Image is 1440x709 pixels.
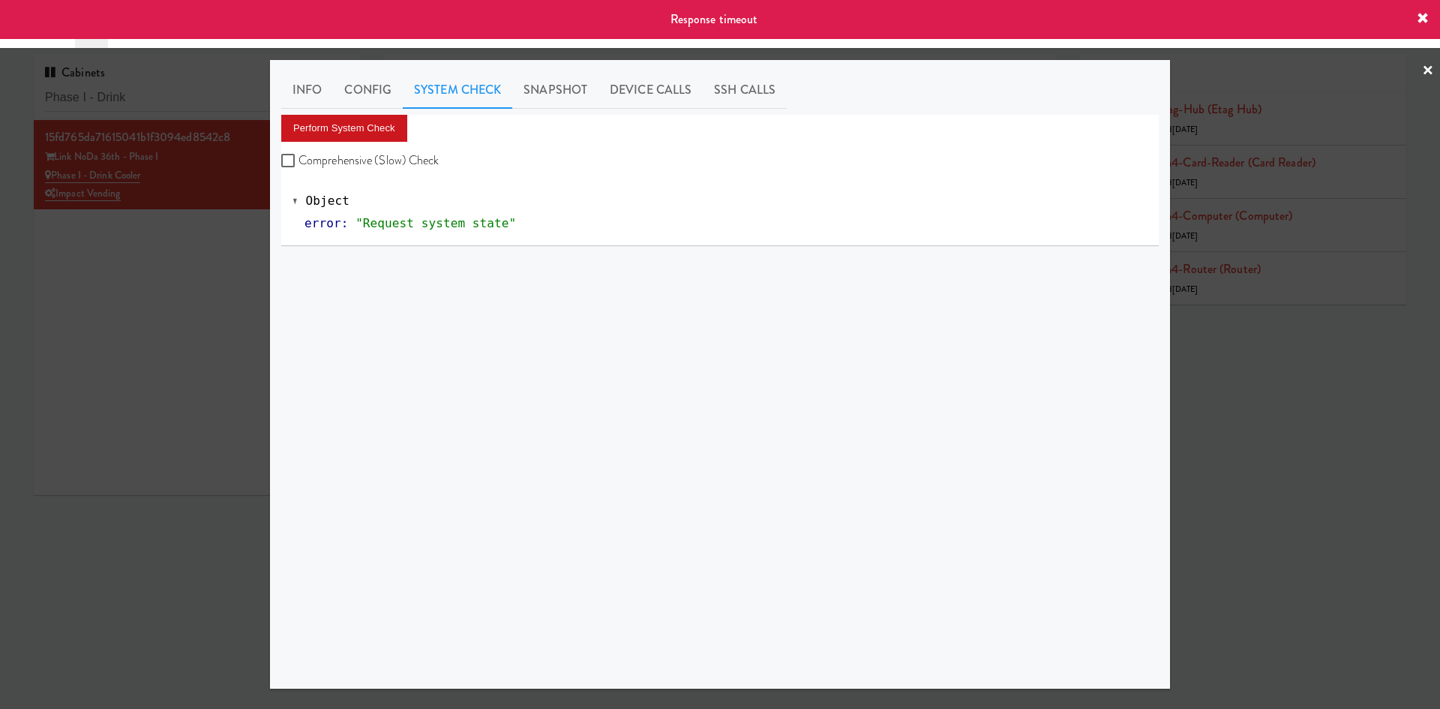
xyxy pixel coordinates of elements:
a: SSH Calls [703,71,787,109]
span: Response timeout [670,11,758,28]
span: "Request system state" [355,216,516,230]
a: Info [281,71,333,109]
label: Comprehensive (Slow) Check [281,149,439,172]
span: : [341,216,349,230]
span: Object [306,194,349,208]
a: Device Calls [598,71,703,109]
input: Comprehensive (Slow) Check [281,155,298,167]
button: Perform System Check [281,115,407,142]
span: error [304,216,341,230]
a: System Check [403,71,512,109]
a: × [1422,48,1434,95]
a: Snapshot [512,71,598,109]
a: Config [333,71,403,109]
